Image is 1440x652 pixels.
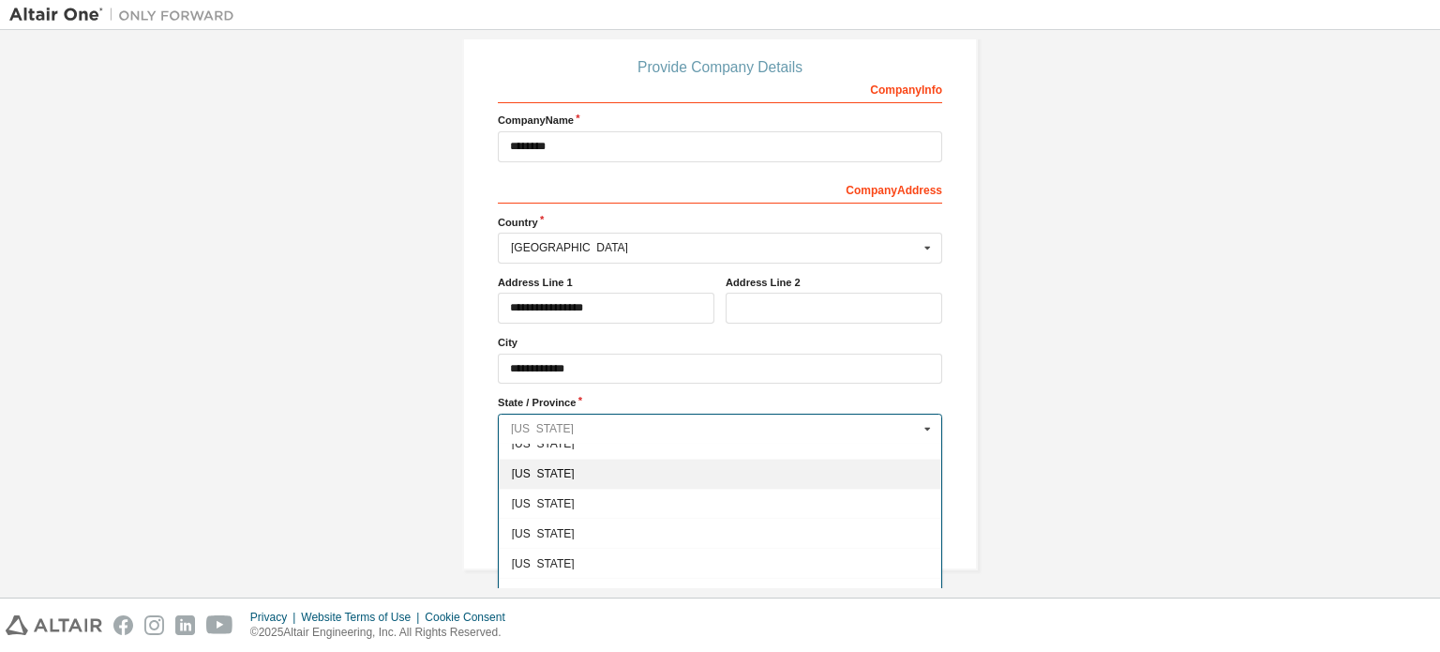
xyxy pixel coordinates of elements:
label: City [498,335,942,350]
img: altair_logo.svg [6,615,102,635]
span: [US_STATE] [512,438,929,449]
img: youtube.svg [206,615,233,635]
p: © 2025 Altair Engineering, Inc. All Rights Reserved. [250,625,517,641]
label: Company Name [498,113,942,128]
img: linkedin.svg [175,615,195,635]
span: [US_STATE] [512,527,929,538]
img: instagram.svg [144,615,164,635]
img: facebook.svg [113,615,133,635]
label: Address Line 1 [498,275,714,290]
div: Website Terms of Use [301,610,425,625]
div: [GEOGRAPHIC_DATA] [511,242,919,253]
label: Address Line 2 [726,275,942,290]
div: Company Info [498,73,942,103]
span: [US_STATE] [512,498,929,509]
div: Cookie Consent [425,610,516,625]
div: Provide Company Details [498,62,942,73]
label: State / Province [498,395,942,410]
span: [US_STATE] [512,587,929,599]
div: Company Address [498,174,942,204]
div: Privacy [250,610,301,625]
span: [US_STATE] [512,557,929,569]
label: Country [498,215,942,230]
span: [US_STATE] [512,468,929,479]
img: Altair One [9,6,244,24]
